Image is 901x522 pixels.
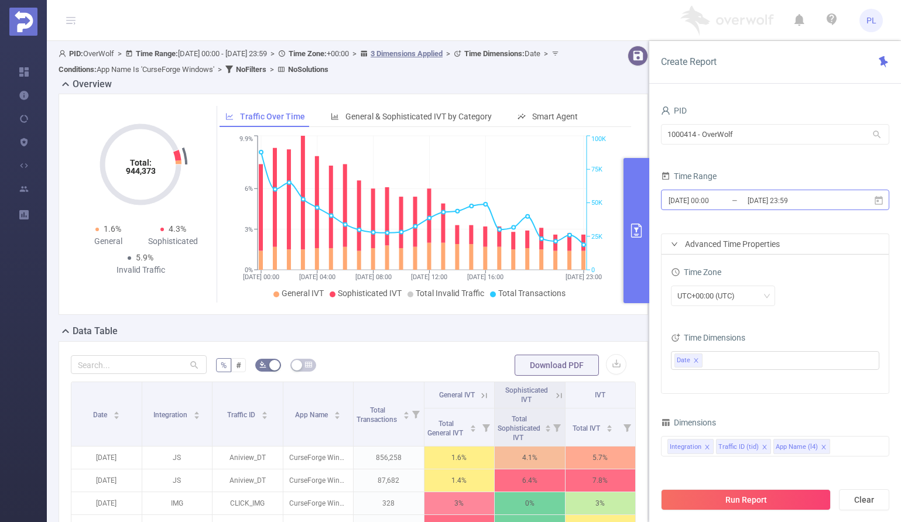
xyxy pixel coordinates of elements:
p: 856,258 [354,447,424,469]
span: Sophisticated IVT [505,386,548,404]
img: Protected Media [9,8,37,36]
p: 87,682 [354,469,424,492]
i: icon: caret-up [261,410,268,413]
i: Filter menu [549,408,565,446]
p: 6.4% [495,469,565,492]
span: > [114,49,125,58]
i: icon: caret-down [334,414,341,418]
i: icon: caret-up [194,410,200,413]
i: icon: user [59,50,69,57]
i: icon: close [704,444,710,451]
tspan: 9.9% [239,136,253,143]
span: Total Transactions [498,289,566,298]
span: % [221,360,227,370]
div: Sort [193,410,200,417]
p: 4.1% [495,447,565,469]
b: Time Zone: [289,49,327,58]
span: Total Sophisticated IVT [498,415,540,442]
tspan: 0 [591,266,595,274]
span: Traffic Over Time [240,112,305,121]
span: IVT [595,391,605,399]
tspan: 75K [591,166,602,173]
span: # [236,360,241,370]
input: End date [746,193,841,208]
button: Clear [839,489,889,510]
b: Conditions : [59,65,97,74]
i: icon: caret-down [113,414,119,418]
i: icon: caret-up [403,410,409,413]
i: icon: caret-down [470,427,477,431]
p: JS [142,469,213,492]
i: icon: table [305,361,312,368]
i: icon: close [762,444,768,451]
span: Total General IVT [427,420,465,437]
i: icon: caret-down [403,414,409,418]
input: Start date [667,193,762,208]
span: 1.6% [104,224,121,233]
span: 5.9% [136,253,153,262]
p: CurseForge Windows [283,492,354,514]
span: Total Invalid Traffic [416,289,484,298]
p: 3% [566,492,636,514]
p: 7.8% [566,469,636,492]
span: > [267,49,278,58]
span: > [349,49,360,58]
i: icon: caret-down [544,427,551,431]
i: icon: caret-down [194,414,200,418]
tspan: [DATE] 23:00 [566,273,602,281]
span: > [214,65,225,74]
p: 3% [424,492,495,514]
b: Time Dimensions : [464,49,525,58]
i: icon: caret-down [607,427,613,431]
tspan: [DATE] 04:00 [299,273,335,281]
div: UTC+00:00 (UTC) [677,286,743,305]
i: icon: caret-up [607,423,613,427]
tspan: 3% [245,226,253,233]
b: No Filters [236,65,266,74]
div: Sort [606,423,613,430]
i: icon: bar-chart [331,112,339,121]
div: Sort [403,410,410,417]
span: Smart Agent [532,112,578,121]
tspan: [DATE] 08:00 [355,273,392,281]
p: [DATE] [71,492,142,514]
div: Sort [113,410,120,417]
i: icon: down [763,293,770,301]
p: CLICK_IMG [213,492,283,514]
span: Time Range [661,171,717,181]
p: JS [142,447,213,469]
tspan: 6% [245,185,253,193]
tspan: [DATE] 16:00 [468,273,504,281]
p: 1.4% [424,469,495,492]
input: Search... [71,355,207,374]
p: 1.6% [424,447,495,469]
span: General IVT [282,289,324,298]
i: icon: caret-down [261,414,268,418]
span: App Name [295,411,330,419]
tspan: 100K [591,136,606,143]
i: Filter menu [619,408,635,446]
li: Integration [667,439,714,454]
tspan: Total: [130,158,152,167]
div: Sort [334,410,341,417]
span: Date [93,411,109,419]
p: [DATE] [71,469,142,492]
div: Sort [470,423,477,430]
div: App Name (l4) [776,439,818,455]
input: filter select [705,353,707,368]
li: Traffic ID (tid) [716,439,771,454]
h2: Data Table [73,324,118,338]
span: General & Sophisticated IVT by Category [345,112,492,121]
button: Run Report [661,489,831,510]
tspan: 50K [591,200,602,207]
tspan: 25K [591,233,602,241]
div: icon: rightAdvanced Time Properties [662,234,889,254]
li: App Name (l4) [773,439,830,454]
b: Time Range: [136,49,178,58]
i: Filter menu [407,382,424,446]
span: General IVT [439,391,475,399]
span: Sophisticated IVT [338,289,402,298]
p: IMG [142,492,213,514]
p: CurseForge Windows [283,469,354,492]
b: No Solutions [288,65,328,74]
